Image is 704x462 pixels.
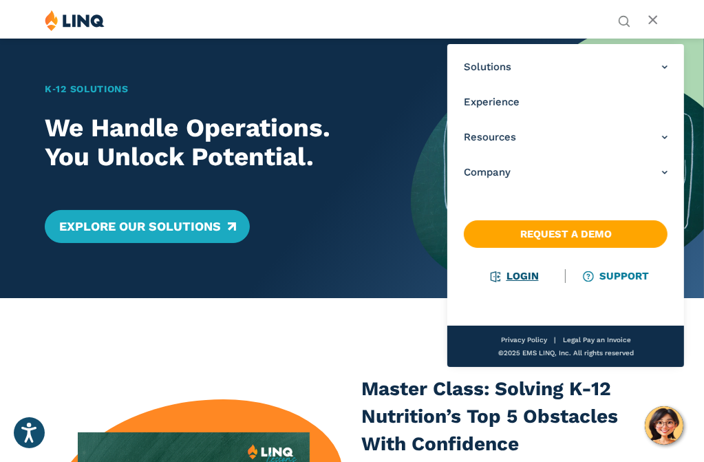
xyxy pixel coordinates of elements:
[45,210,249,243] a: Explore Our Solutions
[498,349,634,357] span: ©2025 EMS LINQ, Inc. All rights reserved
[464,60,668,74] a: Solutions
[464,165,511,180] span: Company
[464,95,668,109] a: Experience
[464,60,511,74] span: Solutions
[361,375,659,457] h3: Master Class: Solving K-12 Nutrition’s Top 5 Obstacles With Confidence
[411,38,704,298] img: Home Banner
[464,95,520,109] span: Experience
[563,336,581,344] a: Legal
[491,270,539,282] a: Login
[648,13,659,28] button: Open Main Menu
[584,270,649,282] a: Support
[464,130,516,145] span: Resources
[501,336,547,344] a: Privacy Policy
[464,165,668,180] a: Company
[464,220,668,248] a: Request a Demo
[45,114,382,172] h2: We Handle Operations. You Unlock Potential.
[645,406,683,445] button: Hello, have a question? Let’s chat.
[583,336,631,344] a: Pay an Invoice
[618,10,630,26] nav: Utility Navigation
[447,44,684,367] nav: Primary Navigation
[618,14,630,26] button: Open Search Bar
[45,82,382,96] h1: K‑12 Solutions
[464,130,668,145] a: Resources
[45,10,105,31] img: LINQ | K‑12 Software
